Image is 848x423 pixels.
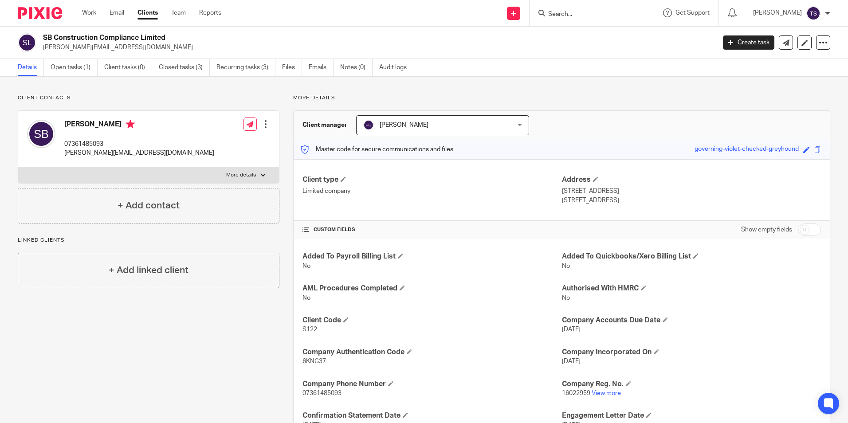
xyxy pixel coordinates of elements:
a: Client tasks (0) [104,59,152,76]
p: Limited company [302,187,561,196]
a: Reports [199,8,221,17]
p: Master code for secure communications and files [300,145,453,154]
a: Emails [309,59,334,76]
div: governing-violet-checked-greyhound [695,145,799,155]
h4: AML Procedures Completed [302,284,561,293]
span: [DATE] [562,358,581,364]
img: svg%3E [27,120,55,148]
h4: [PERSON_NAME] [64,120,214,131]
h4: Engagement Letter Date [562,411,821,420]
h4: Company Accounts Due Date [562,316,821,325]
a: Work [82,8,96,17]
img: svg%3E [18,33,36,52]
h4: CUSTOM FIELDS [302,226,561,233]
a: Details [18,59,44,76]
span: [DATE] [562,326,581,333]
a: Recurring tasks (3) [216,59,275,76]
h4: Authorised With HMRC [562,284,821,293]
p: More details [293,94,830,102]
h4: Company Incorporated On [562,348,821,357]
span: 07361485093 [302,390,342,396]
a: Email [110,8,124,17]
a: Clients [137,8,158,17]
span: No [302,295,310,301]
h4: Confirmation Statement Date [302,411,561,420]
span: No [562,263,570,269]
span: S122 [302,326,317,333]
span: No [562,295,570,301]
a: Audit logs [379,59,413,76]
span: 6KNG37 [302,358,326,364]
a: Closed tasks (3) [159,59,210,76]
i: Primary [126,120,135,129]
a: Team [171,8,186,17]
a: Create task [723,35,774,50]
p: Client contacts [18,94,279,102]
h4: Company Reg. No. [562,380,821,389]
img: Pixie [18,7,62,19]
h4: Address [562,175,821,184]
h4: + Add linked client [109,263,188,277]
input: Search [547,11,627,19]
span: No [302,263,310,269]
a: View more [592,390,621,396]
label: Show empty fields [741,225,792,234]
p: [PERSON_NAME] [753,8,802,17]
a: Files [282,59,302,76]
h4: Added To Quickbooks/Xero Billing List [562,252,821,261]
img: svg%3E [806,6,821,20]
h4: Client Code [302,316,561,325]
h4: Added To Payroll Billing List [302,252,561,261]
p: [PERSON_NAME][EMAIL_ADDRESS][DOMAIN_NAME] [43,43,710,52]
p: 07361485093 [64,140,214,149]
span: [PERSON_NAME] [380,122,428,128]
span: Get Support [675,10,710,16]
p: [STREET_ADDRESS] [562,187,821,196]
p: Linked clients [18,237,279,244]
h4: Company Authentication Code [302,348,561,357]
h3: Client manager [302,121,347,129]
h2: SB Construction Compliance Limited [43,33,576,43]
span: 16022959 [562,390,590,396]
p: [PERSON_NAME][EMAIL_ADDRESS][DOMAIN_NAME] [64,149,214,157]
p: More details [226,172,256,179]
h4: Client type [302,175,561,184]
a: Open tasks (1) [51,59,98,76]
img: svg%3E [363,120,374,130]
p: [STREET_ADDRESS] [562,196,821,205]
h4: Company Phone Number [302,380,561,389]
h4: + Add contact [118,199,180,212]
a: Notes (0) [340,59,373,76]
